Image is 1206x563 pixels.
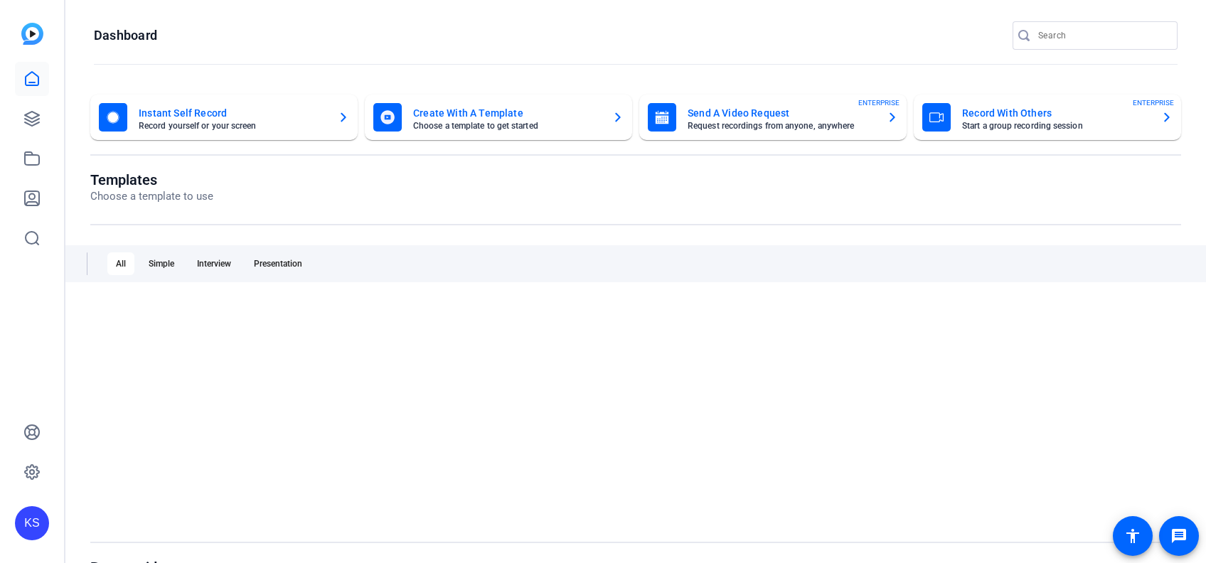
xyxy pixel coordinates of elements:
button: Send A Video RequestRequest recordings from anyone, anywhereENTERPRISE [639,95,907,140]
mat-card-title: Create With A Template [413,104,601,122]
button: Instant Self RecordRecord yourself or your screen [90,95,358,140]
mat-card-subtitle: Start a group recording session [962,122,1150,130]
input: Search [1038,27,1166,44]
mat-card-subtitle: Record yourself or your screen [139,122,326,130]
mat-card-title: Record With Others [962,104,1150,122]
div: Simple [140,252,183,275]
p: Choose a template to use [90,188,213,205]
button: Record With OthersStart a group recording sessionENTERPRISE [914,95,1181,140]
mat-icon: message [1170,527,1188,545]
span: ENTERPRISE [858,97,900,108]
button: Create With A TemplateChoose a template to get started [365,95,632,140]
div: KS [15,506,49,540]
h1: Templates [90,171,213,188]
mat-card-subtitle: Choose a template to get started [413,122,601,130]
span: ENTERPRISE [1133,97,1174,108]
h1: Dashboard [94,27,157,44]
mat-icon: accessibility [1124,527,1141,545]
div: Presentation [245,252,311,275]
mat-card-title: Send A Video Request [688,104,875,122]
div: Interview [188,252,240,275]
div: All [107,252,134,275]
mat-card-title: Instant Self Record [139,104,326,122]
img: blue-gradient.svg [21,23,43,45]
mat-card-subtitle: Request recordings from anyone, anywhere [688,122,875,130]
